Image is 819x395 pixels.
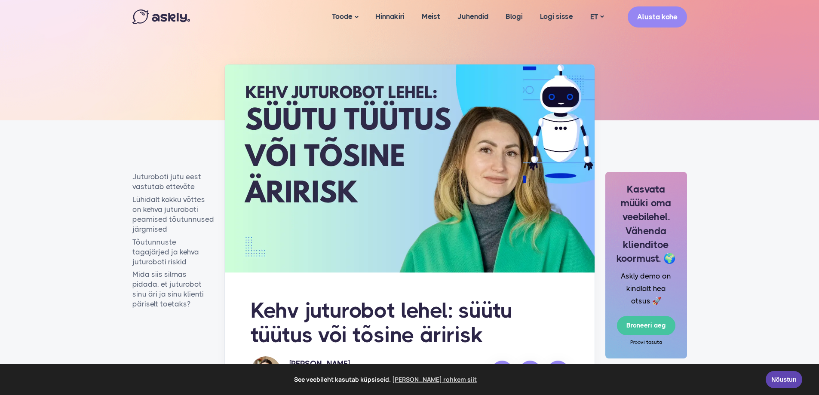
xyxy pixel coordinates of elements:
a: Mida siis silmas pidada, et juturobot sinu äri ja sinu klienti päriselt toetaks? [132,269,214,309]
h5: [PERSON_NAME] [289,358,361,371]
h1: Kehv juturobot lehel: süütu tüütus või tõsine äririsk [251,298,569,348]
img: Kehv juturobot lehel: süütu tüütus või tõsine äririsk [225,64,595,273]
a: Alusta kohe [628,6,687,28]
img: Askly founder and CEO Sandra Roosna. Photo by Maria Roosaare. [251,356,281,386]
img: Askly [132,9,190,24]
a: Broneeri aeg [617,316,675,336]
p: Askly demo on kindlalt hea otsus 🚀 [616,270,676,307]
h3: Kasvata müüki oma veebilehel. Vähenda klienditoe koormust. 🌍 [616,183,676,266]
small: Proovi tasuta [630,339,662,345]
a: ET [582,11,612,23]
a: Tõutunnuste tagajärjed ja kehva juturoboti riskid [132,237,214,267]
a: learn more about cookies [391,373,478,386]
a: Nõustun [766,371,802,388]
span: See veebileht kasutab küpsiseid. [12,373,760,386]
a: Lühidalt kokku võttes on kehva juturoboti peamised tõutunnused järgmised [132,195,214,234]
a: Juturoboti jutu eest vastutab ettevõte [132,172,214,192]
